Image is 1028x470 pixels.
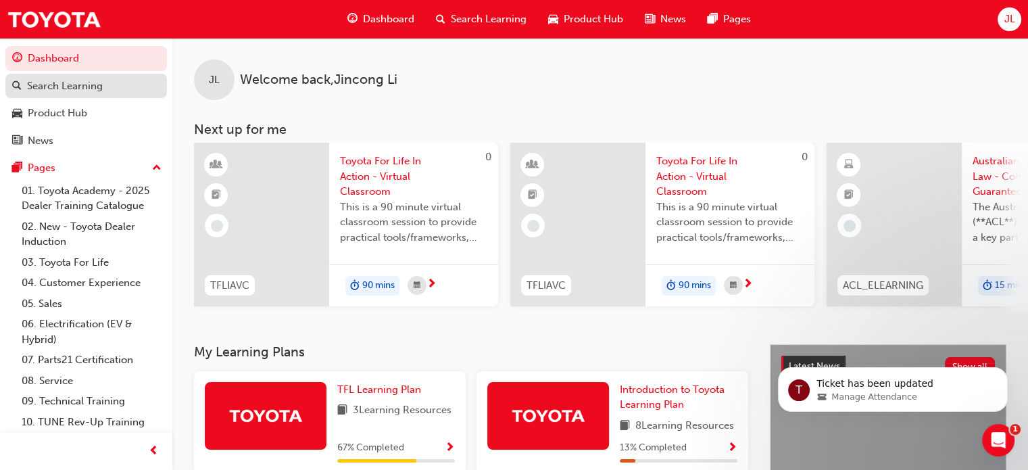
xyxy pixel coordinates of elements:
[240,72,397,88] span: Welcome back , Jincong Li
[5,128,167,154] a: News
[27,78,103,94] div: Search Learning
[16,391,167,412] a: 09. Technical Training
[350,277,360,295] span: duration-icon
[708,11,718,28] span: pages-icon
[16,371,167,392] a: 08. Service
[5,156,167,181] button: Pages
[337,402,347,419] span: book-icon
[414,277,420,294] span: calendar-icon
[656,199,804,245] span: This is a 90 minute virtual classroom session to provide practical tools/frameworks, behaviours a...
[426,279,437,291] span: next-icon
[802,151,808,163] span: 0
[337,382,426,398] a: TFL Learning Plan
[28,133,53,149] div: News
[194,143,498,306] a: 0TFLIAVCToyota For Life In Action - Virtual ClassroomThis is a 90 minute virtual classroom sessio...
[743,279,753,291] span: next-icon
[347,11,358,28] span: guage-icon
[16,273,167,293] a: 04. Customer Experience
[679,278,711,293] span: 90 mins
[451,11,527,27] span: Search Learning
[730,277,737,294] span: calendar-icon
[16,412,167,433] a: 10. TUNE Rev-Up Training
[537,5,634,33] a: car-iconProduct Hub
[843,220,856,232] span: learningRecordVerb_NONE-icon
[485,151,491,163] span: 0
[12,108,22,120] span: car-icon
[12,53,22,65] span: guage-icon
[7,4,101,34] img: Trak
[212,156,221,174] span: learningResourceType_INSTRUCTOR_LED-icon
[340,199,487,245] span: This is a 90 minute virtual classroom session to provide practical tools/frameworks, behaviours a...
[995,278,1027,293] span: 15 mins
[436,11,445,28] span: search-icon
[620,418,630,435] span: book-icon
[337,440,404,456] span: 67 % Completed
[353,402,451,419] span: 3 Learning Resources
[983,277,992,295] span: duration-icon
[28,105,87,121] div: Product Hub
[1010,424,1021,435] span: 1
[527,278,566,293] span: TFLIAVC
[645,11,655,28] span: news-icon
[209,72,220,88] span: JL
[656,154,804,199] span: Toyota For Life In Action - Virtual Classroom
[982,424,1014,456] iframe: Intercom live chat
[527,220,539,232] span: learningRecordVerb_NONE-icon
[844,156,854,174] span: learningResourceType_ELEARNING-icon
[12,80,22,93] span: search-icon
[16,293,167,314] a: 05. Sales
[149,443,159,460] span: prev-icon
[5,101,167,126] a: Product Hub
[528,156,537,174] span: learningResourceType_INSTRUCTOR_LED-icon
[1004,11,1014,27] span: JL
[666,277,676,295] span: duration-icon
[16,181,167,216] a: 01. Toyota Academy - 2025 Dealer Training Catalogue
[152,160,162,177] span: up-icon
[445,440,455,456] button: Show Progress
[337,383,421,396] span: TFL Learning Plan
[16,314,167,350] a: 06. Electrification (EV & Hybrid)
[564,11,623,27] span: Product Hub
[212,187,221,204] span: booktick-icon
[16,350,167,371] a: 07. Parts21 Certification
[362,278,395,293] span: 90 mins
[634,5,697,33] a: news-iconNews
[28,160,55,176] div: Pages
[12,135,22,147] span: news-icon
[5,43,167,156] button: DashboardSearch LearningProduct HubNews
[172,122,1028,137] h3: Next up for me
[425,5,537,33] a: search-iconSearch Learning
[635,418,734,435] span: 8 Learning Resources
[337,5,425,33] a: guage-iconDashboard
[548,11,558,28] span: car-icon
[843,278,923,293] span: ACL_ELEARNING
[12,162,22,174] span: pages-icon
[697,5,762,33] a: pages-iconPages
[5,46,167,71] a: Dashboard
[727,440,737,456] button: Show Progress
[844,187,854,204] span: booktick-icon
[528,187,537,204] span: booktick-icon
[723,11,751,27] span: Pages
[194,344,748,360] h3: My Learning Plans
[16,216,167,252] a: 02. New - Toyota Dealer Induction
[620,383,725,411] span: Introduction to Toyota Learning Plan
[510,143,814,306] a: 0TFLIAVCToyota For Life In Action - Virtual ClassroomThis is a 90 minute virtual classroom sessio...
[211,220,223,232] span: learningRecordVerb_NONE-icon
[511,404,585,427] img: Trak
[16,252,167,273] a: 03. Toyota For Life
[210,278,249,293] span: TFLIAVC
[660,11,686,27] span: News
[998,7,1021,31] button: JL
[363,11,414,27] span: Dashboard
[228,404,303,427] img: Trak
[758,339,1028,433] iframe: Intercom notifications message
[620,440,687,456] span: 13 % Completed
[445,442,455,454] span: Show Progress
